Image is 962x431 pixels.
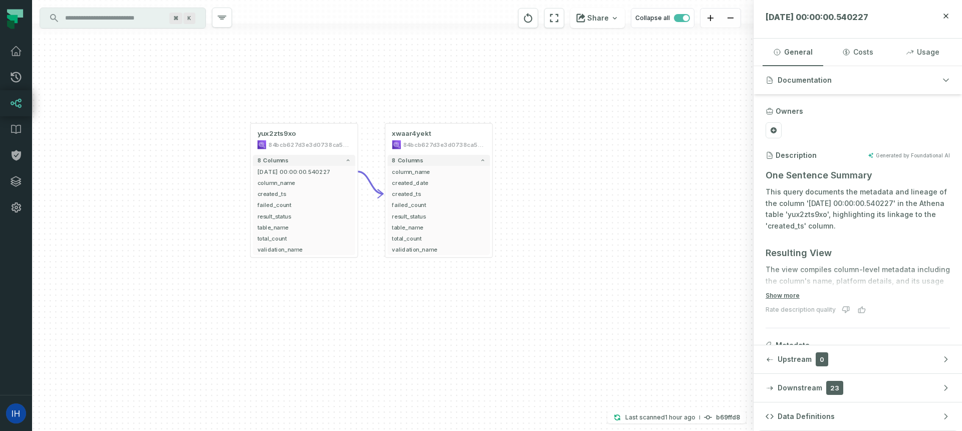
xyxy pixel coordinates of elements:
[253,222,355,233] button: table_name
[766,292,800,300] button: Show more
[392,189,486,198] span: created_ts
[6,403,26,423] img: avatar of Ido Horowitz
[754,345,962,373] button: Upstream0
[766,186,950,232] p: This query documents the metadata and lineage of the column '[DATE] 00:00:00.540227' in the Athen...
[169,13,182,24] span: Press ⌘ + K to focus the search bar
[269,140,351,149] div: 84bcb627d3e3d0738ca5ee5a57477027
[766,168,950,182] h3: One Sentence Summary
[827,39,888,66] button: Costs
[388,233,490,244] button: total_count
[892,39,953,66] button: Usage
[392,212,486,221] span: result_status
[388,210,490,222] button: result_status
[665,413,695,421] relative-time: Sep 1, 2025, 2:21 PM GMT+3
[392,201,486,209] span: failed_count
[258,157,289,163] span: 8 columns
[631,8,694,28] button: Collapse all
[253,177,355,188] button: column_name
[766,306,836,314] div: Rate description quality
[720,9,741,28] button: zoom out
[253,188,355,199] button: created_ts
[403,140,486,149] div: 84bcb627d3e3d0738ca5ee5a57477027
[392,245,486,254] span: validation_name
[766,246,950,260] h3: Resulting View
[388,244,490,255] button: validation_name
[754,374,962,402] button: Downstream23
[607,411,746,423] button: Last scanned[DATE] 2:21:01 PMb69ffd8
[388,222,490,233] button: table_name
[625,412,695,422] p: Last scanned
[763,39,823,66] button: General
[766,264,950,310] p: The view compiles column-level metadata including the column's name, platform details, and its us...
[258,223,351,232] span: table_name
[778,411,835,421] span: Data Definitions
[253,166,355,177] button: [DATE] 00:00:00.540227
[388,188,490,199] button: created_ts
[258,234,351,243] span: total_count
[392,223,486,232] span: table_name
[778,354,812,364] span: Upstream
[183,13,195,24] span: Press ⌘ + K to focus the search bar
[392,234,486,243] span: total_count
[776,150,817,160] h3: Description
[258,167,351,176] span: 2022-02-02 00:00:00.540227
[754,66,962,94] button: Documentation
[258,178,351,187] span: column_name
[253,244,355,255] button: validation_name
[778,383,822,393] span: Downstream
[258,201,351,209] span: failed_count
[754,402,962,430] button: Data Definitions
[392,167,486,176] span: column_name
[776,340,810,350] span: Metadata
[388,166,490,177] button: column_name
[253,199,355,210] button: failed_count
[392,157,423,163] span: 8 columns
[716,414,740,420] h4: b69ffd8
[826,381,843,395] span: 23
[358,171,383,193] g: Edge from 1be07c49938ff32bd9293aa91a3b35c9 to 0cdf6877c7d479f2d3c224aeab524199
[258,245,351,254] span: validation_name
[700,9,720,28] button: zoom in
[388,199,490,210] button: failed_count
[253,210,355,222] button: result_status
[258,212,351,221] span: result_status
[868,152,950,158] button: Generated by Foundational AI
[253,233,355,244] button: total_count
[816,352,828,366] span: 0
[570,8,625,28] button: Share
[766,12,868,22] span: [DATE] 00:00:00.540227
[392,129,431,138] span: xwaar4yekt
[392,178,486,187] span: created_date
[258,129,297,138] span: yux2zts9xo
[776,106,803,116] h3: Owners
[258,189,351,198] span: created_ts
[778,75,832,85] span: Documentation
[388,177,490,188] button: created_date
